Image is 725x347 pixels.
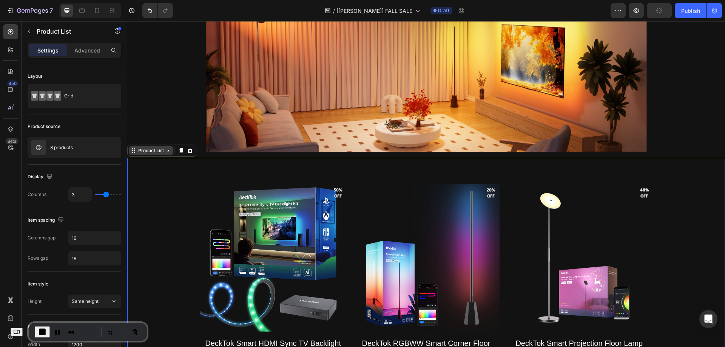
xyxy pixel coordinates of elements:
pre: 40% off [508,163,526,181]
div: Item spacing [28,215,65,225]
input: Auto [69,188,91,201]
div: Publish [681,7,700,15]
div: Rows gap [28,255,48,262]
div: Columns [28,191,46,198]
p: Product List [37,27,101,36]
div: Open Intercom Messenger [699,310,717,328]
img: Decktok RGBWW Smart Corner Floor Lamp [225,163,372,310]
p: 7 [49,6,53,15]
div: Product List [9,126,38,133]
button: 7 [3,3,56,18]
div: Display [28,172,54,182]
img: DeckTok Smart HDMI Sync TV Backlight Kit [72,163,219,310]
div: Size [28,322,48,332]
h2: DeckTok Smart HDMI Sync TV Backlight Kit [72,316,219,338]
div: Height [28,298,42,305]
pre: 50% off [202,163,219,181]
img: product feature img [31,140,46,155]
div: Undo/Redo [142,3,173,18]
div: Beta [6,138,18,144]
a: DeckTok RGBWW Smart Corner Floor Lamp [225,163,372,310]
a: DeckTok Smart Projection Floor Lamp [378,163,525,310]
h2: DeckTok Smart Projection Floor Lamp [378,316,525,328]
div: Product source [28,123,60,130]
span: / [333,7,335,15]
p: 3 products [50,145,73,150]
span: [[PERSON_NAME]] FALL SALE [336,7,412,15]
div: Layout [28,73,42,80]
div: 450 [7,80,18,86]
input: Auto [69,251,121,265]
h2: DeckTok RGBWW Smart Corner Floor Lamp [225,316,372,338]
p: Advanced [74,46,100,54]
button: Publish [675,3,706,18]
div: Item style [28,281,48,287]
p: Settings [37,46,59,54]
button: Same height [68,295,121,308]
span: Draft [438,7,449,14]
pre: 20% off [355,163,372,181]
iframe: To enrich screen reader interactions, please activate Accessibility in Grammarly extension settings [127,21,725,347]
div: Grid [64,87,110,105]
input: Auto [69,231,121,245]
span: Same height [72,298,99,304]
div: Columns gap [28,234,56,241]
